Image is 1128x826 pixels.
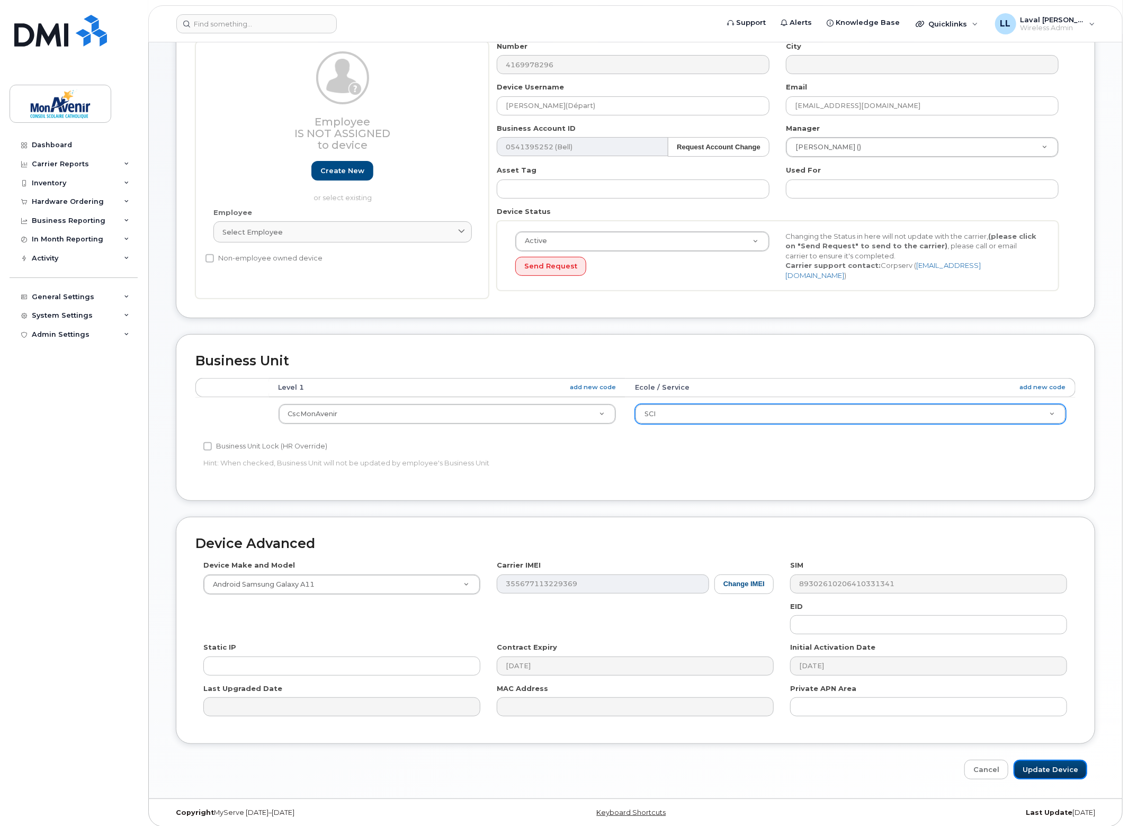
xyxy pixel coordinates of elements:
[790,601,803,612] label: EID
[791,809,1103,817] div: [DATE]
[497,82,564,92] label: Device Username
[497,41,527,51] label: Number
[497,560,541,570] label: Carrier IMEI
[311,161,373,181] a: Create new
[168,809,480,817] div: MyServe [DATE]–[DATE]
[677,143,760,151] strong: Request Account Change
[720,12,773,33] a: Support
[516,232,769,251] a: Active
[1000,17,1011,30] span: LL
[964,760,1008,779] a: Cancel
[773,12,819,33] a: Alerts
[635,405,1066,424] a: SCI
[288,410,338,418] span: CscMonAvenir
[294,127,390,140] span: Is not assigned
[570,383,616,392] a: add new code
[625,378,1076,397] th: Ecole / Service
[203,560,295,570] label: Device Make and Model
[176,809,214,816] strong: Copyright
[213,116,472,151] h3: Employee
[195,354,1076,369] h2: Business Unit
[790,17,812,28] span: Alerts
[714,574,774,594] button: Change IMEI
[786,82,807,92] label: Email
[204,575,480,594] a: Android Samsung Galaxy A11
[789,142,861,152] span: [PERSON_NAME] ()
[203,684,282,694] label: Last Upgraded Date
[1014,760,1087,779] input: Update Device
[205,254,214,263] input: Non-employee owned device
[203,458,774,468] p: Hint: When checked, Business Unit will not be updated by employee's Business Unit
[777,231,1048,281] div: Changing the Status in here will not update with the carrier, , please call or email carrier to e...
[596,809,666,816] a: Keyboard Shortcuts
[497,206,551,217] label: Device Status
[207,580,315,589] span: Android Samsung Galaxy A11
[213,221,472,243] a: Select employee
[988,13,1103,34] div: Laval Lai Yoon Hin
[790,684,856,694] label: Private APN Area
[786,41,801,51] label: City
[819,12,907,33] a: Knowledge Base
[1026,809,1072,816] strong: Last Update
[317,139,368,151] span: to device
[279,405,616,424] a: CscMonAvenir
[497,123,576,133] label: Business Account ID
[213,208,252,218] label: Employee
[497,684,548,694] label: MAC Address
[786,165,821,175] label: Used For
[644,410,656,418] span: SCI
[736,17,766,28] span: Support
[176,14,337,33] input: Find something...
[790,642,875,652] label: Initial Activation Date
[222,227,283,237] span: Select employee
[205,252,323,265] label: Non-employee owned device
[269,378,626,397] th: Level 1
[786,138,1058,157] a: [PERSON_NAME] ()
[785,261,881,270] strong: Carrier support contact:
[497,165,536,175] label: Asset Tag
[786,123,820,133] label: Manager
[497,642,557,652] label: Contract Expiry
[203,642,236,652] label: Static IP
[515,257,586,276] button: Send Request
[836,17,900,28] span: Knowledge Base
[203,442,212,451] input: Business Unit Lock (HR Override)
[213,193,472,203] p: or select existing
[1020,24,1084,32] span: Wireless Admin
[1019,383,1066,392] a: add new code
[195,536,1076,551] h2: Device Advanced
[790,560,803,570] label: SIM
[908,13,986,34] div: Quicklinks
[928,20,967,28] span: Quicklinks
[518,236,547,246] span: Active
[785,261,981,280] a: [EMAIL_ADDRESS][DOMAIN_NAME]
[668,137,769,157] button: Request Account Change
[1020,15,1084,24] span: Laval [PERSON_NAME]
[203,440,327,453] label: Business Unit Lock (HR Override)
